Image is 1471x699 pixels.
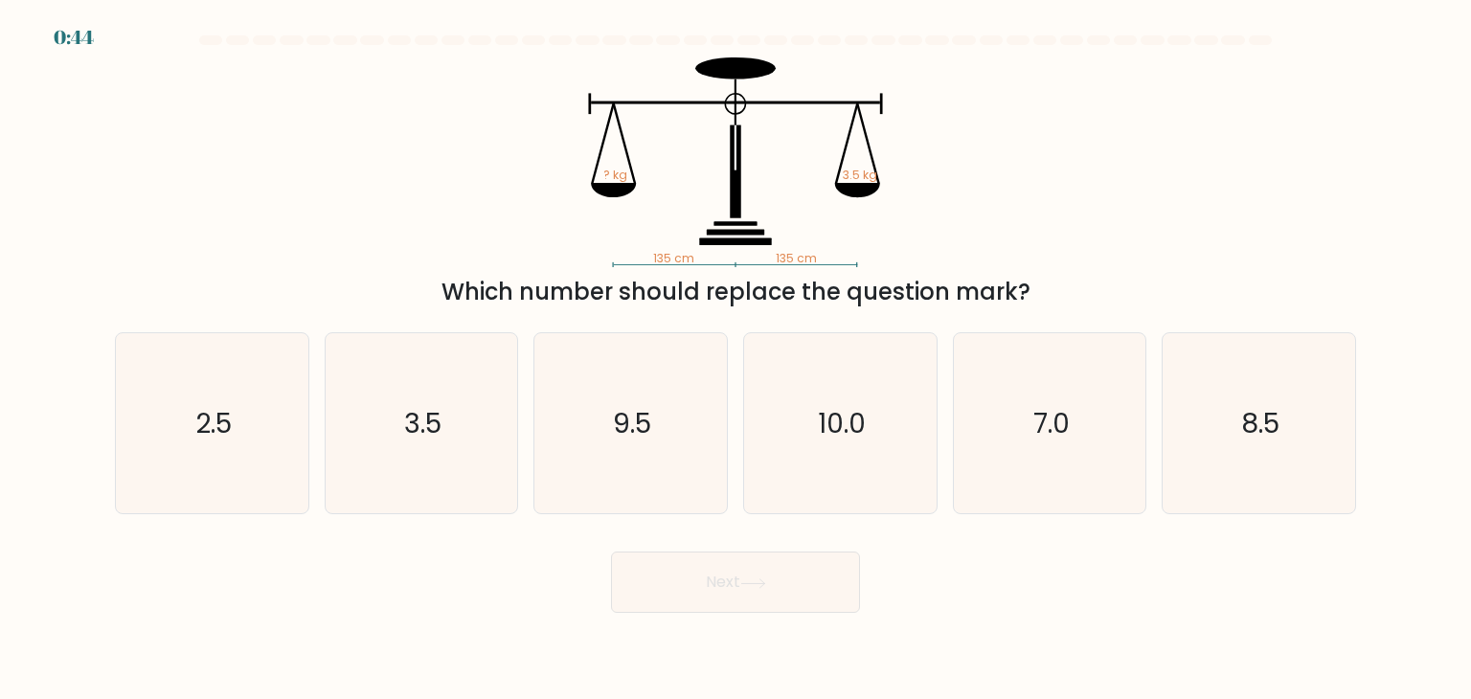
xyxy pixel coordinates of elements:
div: 0:44 [54,23,94,52]
text: 7.0 [1033,404,1070,442]
tspan: 135 cm [653,250,694,266]
text: 8.5 [1241,404,1279,442]
text: 2.5 [195,404,232,442]
div: Which number should replace the question mark? [126,275,1345,309]
tspan: 135 cm [776,250,817,266]
tspan: 3.5 kg [843,167,877,183]
tspan: ? kg [603,167,627,183]
button: Next [611,552,860,613]
text: 9.5 [614,404,652,442]
text: 3.5 [404,404,441,442]
text: 10.0 [818,404,866,442]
